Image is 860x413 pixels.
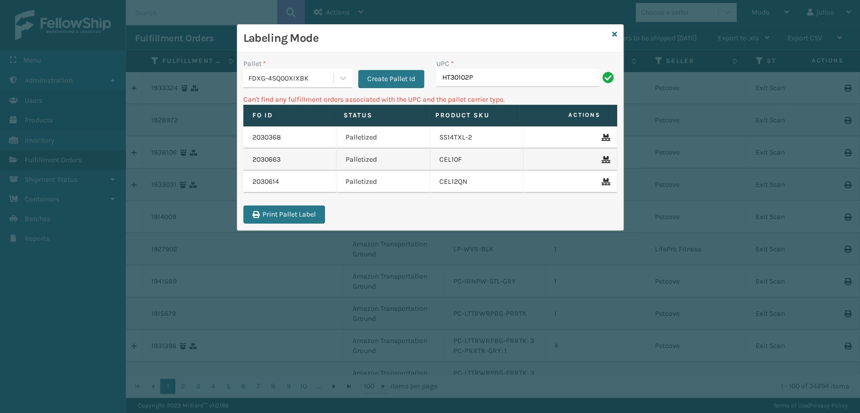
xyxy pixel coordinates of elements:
h3: Labeling Mode [243,31,608,46]
td: Palletized [337,149,430,171]
p: Can't find any fulfillment orders associated with the UPC and the pallet carrier type. [243,94,617,105]
i: Remove From Pallet [602,134,608,141]
td: CEL12QN [430,171,524,193]
td: Palletized [337,126,430,149]
div: FDXG-4SQ00XIXBK [248,73,335,84]
label: Fo Id [252,111,325,120]
i: Remove From Pallet [602,178,608,185]
button: Print Pallet Label [243,205,325,224]
td: Palletized [337,171,430,193]
a: 2030368 [252,132,281,143]
a: 2030663 [252,155,281,165]
span: Actions [520,107,607,123]
i: Remove From Pallet [602,156,608,163]
td: CEL10F [430,149,524,171]
td: SS14TXL-2 [430,126,524,149]
a: 2030614 [252,177,279,187]
button: Create Pallet Id [358,70,424,88]
label: Status [344,111,417,120]
label: UPC [436,58,454,69]
label: Pallet [243,58,266,69]
label: Product SKU [435,111,508,120]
